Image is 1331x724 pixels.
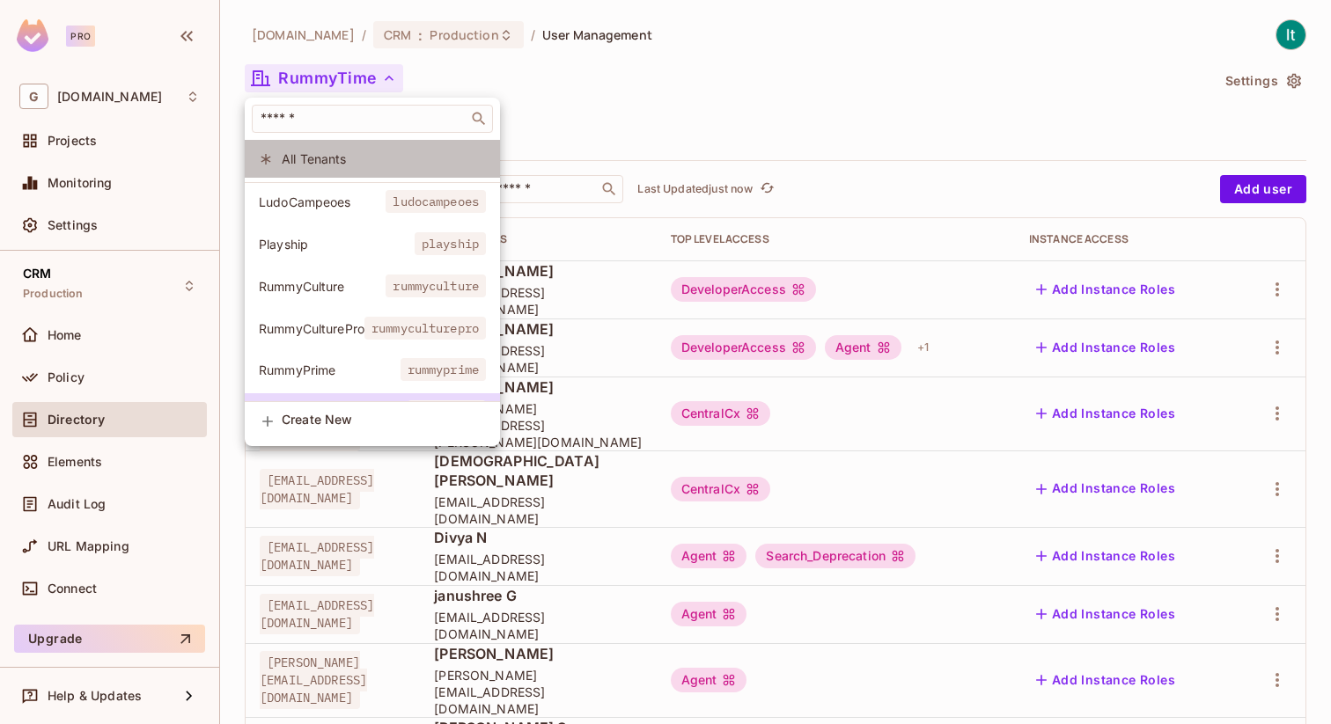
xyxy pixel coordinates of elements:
span: Playship [259,236,415,252]
span: rummyprime [401,358,486,381]
span: RummyCulture [259,278,386,295]
span: All Tenants [282,150,486,167]
div: Show only users with a role in this tenant: RummyPrime [245,351,500,389]
span: Create New [282,413,486,427]
span: RummyPrime [259,362,401,378]
div: Show only users with a role in this tenant: RummyCulture [245,267,500,305]
div: Show only users with a role in this tenant: RummyCulturePro [245,310,500,347]
span: rummyculture [386,274,486,297]
div: Show only users with a role in this tenant: LudoCampeoes [245,183,500,221]
span: rummytime [408,400,486,423]
span: RummyCulturePro [259,320,364,337]
span: rummyculturepro [364,317,486,340]
span: playship [415,232,486,255]
div: Show only users with a role in this tenant: RummyTime [245,393,500,431]
span: ludocampeoes [386,190,486,213]
div: Show only users with a role in this tenant: Playship [245,225,500,263]
span: LudoCampeoes [259,194,386,210]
